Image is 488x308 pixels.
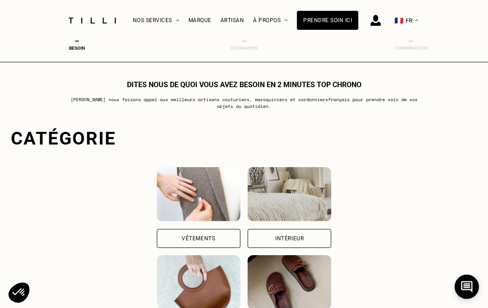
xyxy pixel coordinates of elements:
[297,11,358,30] a: Prendre soin ici
[133,0,179,41] div: Nos services
[65,18,119,23] img: Logo du service de couturière Tilli
[415,19,418,22] img: menu déroulant
[157,167,240,221] img: Vêtements
[248,167,331,221] img: Intérieur
[253,0,288,41] div: À propos
[275,236,304,241] div: Intérieur
[226,46,262,51] div: Estimation
[188,17,211,23] a: Marque
[221,17,244,23] a: Artisan
[371,15,381,26] img: icône connexion
[176,19,179,22] img: Menu déroulant
[11,128,477,149] div: Catégorie
[59,46,95,51] div: Besoin
[390,0,423,41] button: 🇫🇷 FR
[182,236,215,241] div: Vêtements
[393,46,429,51] div: Confirmation
[127,80,361,89] h1: Dites nous de quoi vous avez besoin en 2 minutes top chrono
[284,19,288,22] img: Menu déroulant à propos
[394,16,404,25] span: 🇫🇷
[65,96,423,110] p: [PERSON_NAME] nous faisons appel aux meilleurs artisans couturiers , maroquiniers et cordonniers ...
